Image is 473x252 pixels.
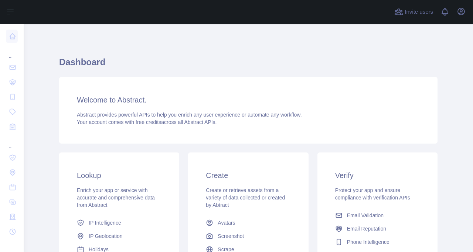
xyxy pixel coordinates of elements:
[89,232,123,240] span: IP Geolocation
[203,229,293,243] a: Screenshot
[77,119,217,125] span: Your account comes with across all Abstract APIs.
[136,119,161,125] span: free credits
[335,170,420,181] h3: Verify
[206,170,290,181] h3: Create
[332,222,423,235] a: Email Reputation
[203,216,293,229] a: Avatars
[74,216,164,229] a: IP Intelligence
[218,232,244,240] span: Screenshot
[77,112,302,118] span: Abstract provides powerful APIs to help you enrich any user experience or automate any workflow.
[393,6,435,18] button: Invite users
[332,209,423,222] a: Email Validation
[77,95,420,105] h3: Welcome to Abstract.
[6,135,18,149] div: ...
[77,170,161,181] h3: Lookup
[59,56,438,74] h1: Dashboard
[89,219,121,226] span: IP Intelligence
[74,229,164,243] a: IP Geolocation
[405,8,433,16] span: Invite users
[347,225,387,232] span: Email Reputation
[77,187,155,208] span: Enrich your app or service with accurate and comprehensive data from Abstract
[6,44,18,59] div: ...
[335,187,410,201] span: Protect your app and ensure compliance with verification APIs
[332,235,423,249] a: Phone Intelligence
[206,187,285,208] span: Create or retrieve assets from a variety of data collected or created by Abtract
[218,219,235,226] span: Avatars
[347,238,389,246] span: Phone Intelligence
[347,212,384,219] span: Email Validation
